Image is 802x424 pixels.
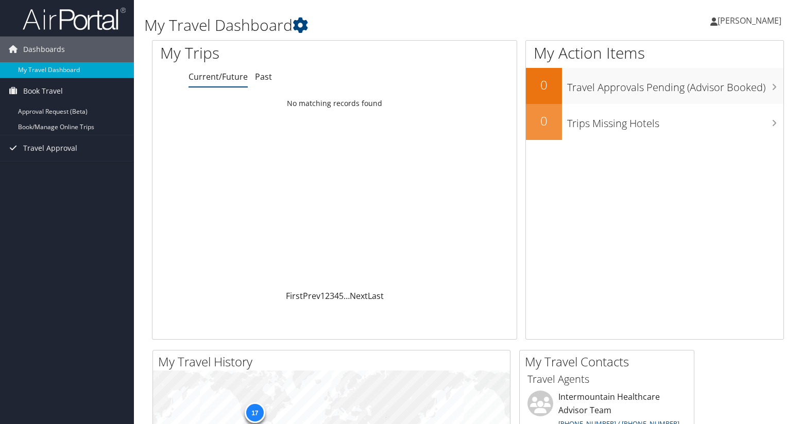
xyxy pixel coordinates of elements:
[350,290,368,302] a: Next
[325,290,330,302] a: 2
[567,75,784,95] h3: Travel Approvals Pending (Advisor Booked)
[255,71,272,82] a: Past
[189,71,248,82] a: Current/Future
[23,78,63,104] span: Book Travel
[330,290,334,302] a: 3
[339,290,344,302] a: 5
[23,7,126,31] img: airportal-logo.png
[527,372,686,386] h3: Travel Agents
[286,290,303,302] a: First
[160,42,357,64] h1: My Trips
[23,135,77,161] span: Travel Approval
[158,353,510,370] h2: My Travel History
[526,76,562,94] h2: 0
[526,42,784,64] h1: My Action Items
[334,290,339,302] a: 4
[23,37,65,62] span: Dashboards
[526,68,784,104] a: 0Travel Approvals Pending (Advisor Booked)
[244,402,265,423] div: 17
[152,94,517,113] td: No matching records found
[344,290,350,302] span: …
[368,290,384,302] a: Last
[567,111,784,131] h3: Trips Missing Hotels
[718,15,781,26] span: [PERSON_NAME]
[526,104,784,140] a: 0Trips Missing Hotels
[144,14,576,36] h1: My Travel Dashboard
[526,112,562,130] h2: 0
[710,5,792,36] a: [PERSON_NAME]
[320,290,325,302] a: 1
[303,290,320,302] a: Prev
[525,353,694,370] h2: My Travel Contacts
